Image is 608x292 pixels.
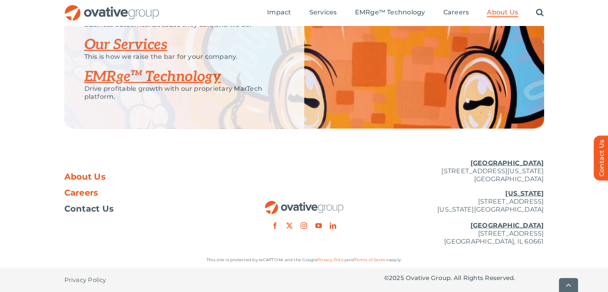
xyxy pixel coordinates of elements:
nav: Footer - Privacy Policy [64,268,224,292]
a: Contact Us [64,205,224,213]
a: Careers [64,189,224,197]
a: Our Services [84,36,167,54]
a: Careers [443,8,469,17]
a: OG_Full_horizontal_RGB [64,4,160,12]
span: Services [309,8,337,16]
a: Privacy Policy [64,268,106,292]
a: About Us [487,8,518,17]
p: [STREET_ADDRESS] [US_STATE][GEOGRAPHIC_DATA] [STREET_ADDRESS] [GEOGRAPHIC_DATA], IL 60661 [384,190,544,246]
a: instagram [301,222,307,229]
p: © Ovative Group. All Rights Reserved. [384,274,544,282]
a: Services [309,8,337,17]
a: EMRge™ Technology [84,68,221,86]
a: twitter [286,222,293,229]
p: This is how we raise the bar for your company. [84,53,284,61]
u: [GEOGRAPHIC_DATA] [470,222,544,229]
a: EMRge™ Technology [355,8,425,17]
a: About Us [64,173,224,181]
span: Privacy Policy [64,276,106,284]
p: [STREET_ADDRESS][US_STATE] [GEOGRAPHIC_DATA] [384,159,544,183]
span: Contact Us [64,205,114,213]
a: Privacy Policy [317,257,346,262]
span: About Us [64,173,106,181]
span: EMRge™ Technology [355,8,425,16]
a: Search [536,8,544,17]
u: [US_STATE] [505,190,544,197]
a: Impact [267,8,291,17]
span: 2025 [389,274,404,282]
u: [GEOGRAPHIC_DATA] [470,159,544,167]
a: OG_Full_horizontal_RGB [264,200,344,208]
p: Drive profitable growth with our proprietary MarTech platform. [84,85,284,101]
span: Careers [443,8,469,16]
p: This site is protected by reCAPTCHA and the Google and apply. [64,256,544,264]
a: Terms of Service [355,257,389,262]
a: youtube [315,222,322,229]
a: linkedin [330,222,336,229]
span: About Us [487,8,518,16]
a: facebook [272,222,278,229]
span: Impact [267,8,291,16]
span: Careers [64,189,98,197]
nav: Footer Menu [64,173,224,213]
